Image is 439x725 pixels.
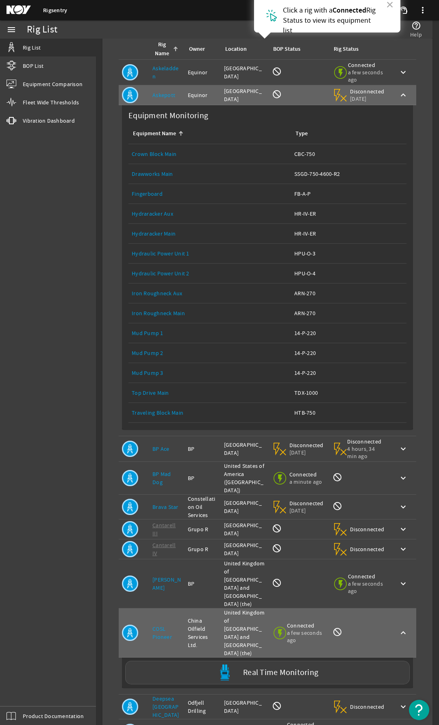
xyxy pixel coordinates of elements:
[409,700,429,720] button: Open Resource Center
[294,289,403,297] div: ARN-270
[350,703,385,710] span: Disconnected
[132,250,189,257] a: Hydraulic Power Unit 1
[294,190,403,198] div: FB-A-P
[348,573,385,580] span: Connected
[272,543,282,553] mat-icon: BOP Monitoring not available for this rig
[189,45,205,54] div: Owner
[348,69,385,83] span: a few seconds ago
[132,230,176,237] a: Hydraracker Main
[152,470,171,486] a: BP Mad Dog
[272,578,282,588] mat-icon: BOP Monitoring not available for this rig
[398,67,408,77] mat-icon: keyboard_arrow_down
[398,544,408,554] mat-icon: keyboard_arrow_down
[272,524,282,533] mat-icon: BOP Monitoring not available for this rig
[224,64,265,80] div: [GEOGRAPHIC_DATA]
[347,438,385,445] span: Disconnected
[272,89,282,99] mat-icon: BOP Monitoring not available for this rig
[398,628,408,638] mat-icon: keyboard_arrow_up
[398,702,408,712] mat-icon: keyboard_arrow_down
[132,409,183,416] a: Traveling Block Main
[152,65,178,80] a: Askeladden
[132,389,169,396] a: Top Drive Main
[188,68,217,76] div: Equinor
[23,43,41,52] span: Rig List
[43,6,67,14] a: Rigsentry
[132,369,163,377] a: Mud Pump 3
[132,290,183,297] a: Iron Roughneck Aux
[333,472,342,482] mat-icon: Rig Monitoring not available for this rig
[272,67,282,76] mat-icon: BOP Monitoring not available for this rig
[287,629,324,644] span: a few seconds ago
[398,524,408,534] mat-icon: keyboard_arrow_down
[410,30,422,39] span: Help
[348,61,385,69] span: Connected
[132,170,173,177] a: Drawworks Main
[132,349,163,357] a: Mud Pump 2
[294,210,403,218] div: HR-IV-ER
[152,445,170,452] a: BP Ace
[294,409,403,417] div: HTB-750
[132,210,173,217] a: Hydraracker Aux
[23,117,75,125] span: Vibration Dashboard
[348,580,385,595] span: a few seconds ago
[133,129,176,138] div: Equipment Name
[224,608,265,657] div: United Kingdom of [GEOGRAPHIC_DATA] and [GEOGRAPHIC_DATA] (the)
[152,695,179,719] a: Deepsea [GEOGRAPHIC_DATA]
[294,369,403,377] div: 14-P-220
[23,712,84,720] span: Product Documentation
[188,699,217,715] div: Odfjell Drilling
[289,500,324,507] span: Disconnected
[333,501,342,511] mat-icon: Rig Monitoring not available for this rig
[334,45,359,54] div: Rig Status
[294,389,403,397] div: TDX-1000
[347,445,385,460] span: 4 hours, 34 min ago
[7,25,16,35] mat-icon: menu
[289,478,324,485] span: a minute ago
[350,526,385,533] span: Disconnected
[152,503,178,511] a: Brava Star
[273,45,300,54] div: BOP Status
[23,98,79,106] span: Fleet Wide Thresholds
[287,622,324,629] span: Connected
[294,229,403,238] div: HR-IV-ER
[23,80,83,88] span: Equipment Comparison
[294,349,403,357] div: 14-P-220
[350,545,385,553] span: Disconnected
[188,580,217,588] div: BP
[350,95,385,102] span: [DATE]
[243,669,318,677] label: Real Time Monitoring
[398,5,408,15] mat-icon: support_agent
[225,45,247,54] div: Location
[289,507,324,514] span: [DATE]
[294,269,403,277] div: HPU-O-4
[132,150,176,158] a: Crown Block Main
[294,249,403,258] div: HPU-O-3
[411,21,421,30] mat-icon: help_outline
[289,441,324,449] span: Disconnected
[224,499,265,515] div: [GEOGRAPHIC_DATA]
[398,444,408,454] mat-icon: keyboard_arrow_down
[289,449,324,456] span: [DATE]
[23,62,43,70] span: BOP List
[398,473,408,483] mat-icon: keyboard_arrow_down
[188,525,217,533] div: Grupo R
[289,471,324,478] span: Connected
[224,87,265,103] div: [GEOGRAPHIC_DATA]
[350,88,385,95] span: Disconnected
[224,559,265,608] div: United Kingdom of [GEOGRAPHIC_DATA] and [GEOGRAPHIC_DATA] (the)
[224,521,265,537] div: [GEOGRAPHIC_DATA]
[333,627,342,637] mat-icon: Rig Monitoring not available for this rig
[152,91,175,99] a: Askepott
[188,617,217,649] div: China Oilfield Services Ltd.
[188,445,217,453] div: BP
[294,150,403,158] div: CBC-750
[294,309,403,317] div: ARN-270
[188,495,217,519] div: Constellation Oil Services
[154,40,171,58] div: Rig Name
[294,329,403,337] div: 14-P-220
[398,579,408,589] mat-icon: keyboard_arrow_down
[188,91,217,99] div: Equinor
[132,190,163,197] a: Fingerboard
[188,545,217,553] div: Grupo R
[27,26,57,34] div: Rig List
